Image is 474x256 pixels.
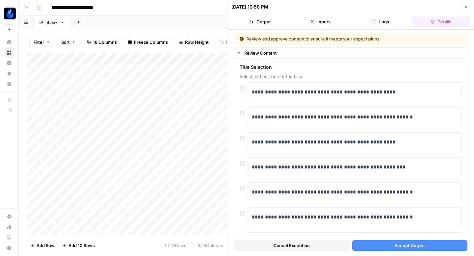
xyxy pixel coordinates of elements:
a: Your Data [4,79,14,90]
button: Add 10 Rows [59,240,99,251]
a: Insights [4,58,14,68]
div: [DATE] 10:58 PM [231,4,268,10]
a: Learning Hub [4,232,14,243]
button: Review Content [234,48,467,58]
span: Accept Output [394,242,425,249]
button: Workspace: AgentFire Content [4,5,14,22]
a: Usage [4,222,14,232]
a: Browse [4,47,14,58]
span: Add 10 Rows [68,242,95,249]
button: Filter [29,37,54,47]
button: Logs [352,16,410,27]
span: 18 Columns [93,39,117,45]
button: Freeze Columns [124,37,172,47]
button: Add Row [27,240,59,251]
a: Home [4,37,14,47]
div: 9/18 Columns [189,240,227,251]
a: Opportunities [4,68,14,79]
button: 18 Columns [83,37,121,47]
button: Help + Support [4,243,14,253]
button: Inputs [292,16,349,27]
a: Settings [4,211,14,222]
button: Undo [216,37,241,47]
div: Review and approve content to ensure it meets your expectations [239,36,421,42]
div: Review Content [244,50,463,56]
button: Row Height [175,37,213,47]
button: Sort [57,37,80,47]
div: Blank [46,19,58,26]
span: Title Selection [240,64,462,70]
span: Freeze Columns [134,39,168,45]
span: Select and edit one of the titles [240,73,462,80]
span: Filter [34,39,44,45]
button: Output [231,16,289,27]
span: Sort [61,39,70,45]
button: Cancel Execution [234,240,350,251]
button: Details [412,16,470,27]
button: Accept Output [352,240,468,251]
span: Add Row [37,242,55,249]
span: Cancel Execution [274,242,310,249]
span: Row Height [185,39,209,45]
div: 15 Rows [162,240,189,251]
a: Blank [34,16,70,29]
img: AgentFire Content Logo [4,8,16,19]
